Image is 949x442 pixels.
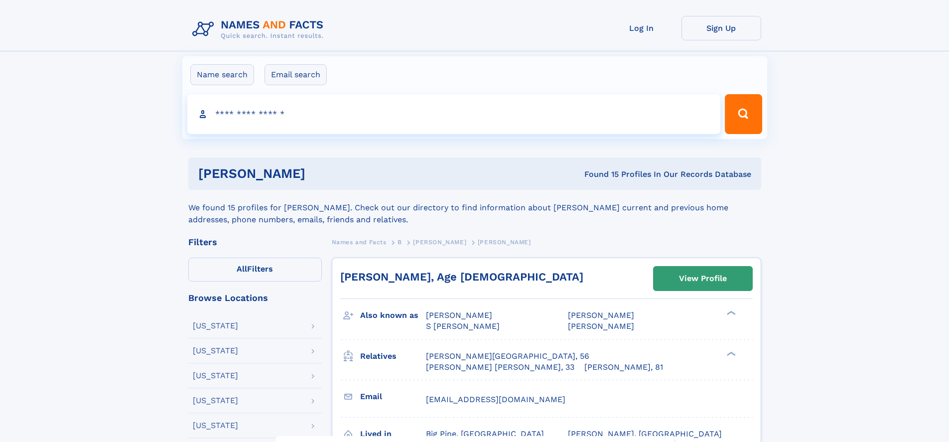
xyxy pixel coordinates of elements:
[681,16,761,40] a: Sign Up
[188,294,322,302] div: Browse Locations
[198,167,445,180] h1: [PERSON_NAME]
[188,16,332,43] img: Logo Names and Facts
[445,169,751,180] div: Found 15 Profiles In Our Records Database
[398,239,402,246] span: B
[426,321,500,331] span: S [PERSON_NAME]
[413,236,466,248] a: [PERSON_NAME]
[193,372,238,380] div: [US_STATE]
[679,267,727,290] div: View Profile
[413,239,466,246] span: [PERSON_NAME]
[568,321,634,331] span: [PERSON_NAME]
[568,310,634,320] span: [PERSON_NAME]
[188,258,322,282] label: Filters
[265,64,327,85] label: Email search
[188,190,761,226] div: We found 15 profiles for [PERSON_NAME]. Check out our directory to find information about [PERSON...
[398,236,402,248] a: B
[237,264,247,274] span: All
[193,397,238,405] div: [US_STATE]
[654,267,752,291] a: View Profile
[193,322,238,330] div: [US_STATE]
[724,310,736,316] div: ❯
[193,422,238,430] div: [US_STATE]
[190,64,254,85] label: Name search
[478,239,531,246] span: [PERSON_NAME]
[426,351,589,362] a: [PERSON_NAME][GEOGRAPHIC_DATA], 56
[360,307,426,324] h3: Also known as
[360,348,426,365] h3: Relatives
[332,236,387,248] a: Names and Facts
[426,362,574,373] a: [PERSON_NAME] [PERSON_NAME], 33
[584,362,663,373] a: [PERSON_NAME], 81
[426,395,565,404] span: [EMAIL_ADDRESS][DOMAIN_NAME]
[193,347,238,355] div: [US_STATE]
[187,94,721,134] input: search input
[602,16,681,40] a: Log In
[724,350,736,357] div: ❯
[725,94,762,134] button: Search Button
[426,310,492,320] span: [PERSON_NAME]
[188,238,322,247] div: Filters
[568,429,722,439] span: [PERSON_NAME], [GEOGRAPHIC_DATA]
[426,429,544,439] span: Big Pine, [GEOGRAPHIC_DATA]
[360,388,426,405] h3: Email
[340,271,583,283] a: [PERSON_NAME], Age [DEMOGRAPHIC_DATA]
